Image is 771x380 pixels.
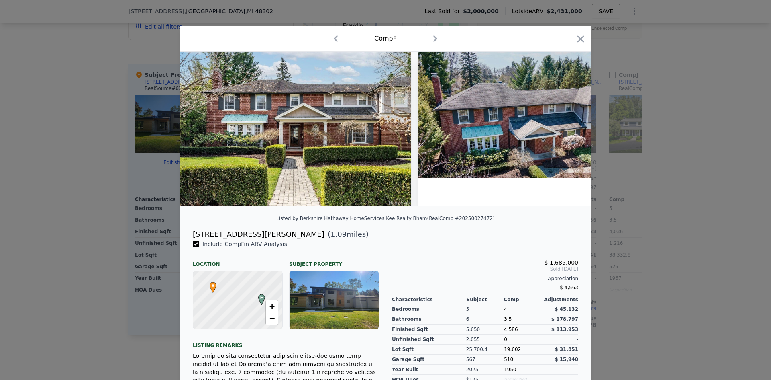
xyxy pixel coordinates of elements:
span: 0 [504,337,507,342]
div: Listing remarks [193,336,379,349]
span: − [269,313,275,323]
span: $ 113,953 [551,327,578,332]
div: 25,700.4 [466,345,504,355]
div: F [256,294,261,299]
span: $ 45,132 [555,306,578,312]
span: 1.09 [330,230,347,238]
div: Listed by Berkshire Hathaway HomeServices Kee Realty Bham (RealComp #20250027472) [276,216,494,221]
div: 2,055 [466,335,504,345]
div: Lot Sqft [392,345,466,355]
a: Zoom in [266,300,278,312]
span: 510 [504,357,513,362]
span: F [256,294,267,301]
div: 5,650 [466,325,504,335]
img: Property Img [180,52,411,206]
div: - [541,365,578,375]
span: 19,602 [504,347,521,352]
span: $ 31,851 [555,347,578,352]
div: • [208,282,212,287]
div: Garage Sqft [392,355,466,365]
a: Zoom out [266,312,278,325]
div: Subject [467,296,504,303]
div: Adjustments [541,296,578,303]
span: -$ 4,563 [558,285,578,290]
div: Bathrooms [392,314,466,325]
div: 1950 [504,365,541,375]
div: Location [193,255,283,267]
div: Subject Property [289,255,379,267]
div: 3.5 [504,314,541,325]
div: Appreciation [392,275,578,282]
span: ( miles) [324,229,369,240]
div: Characteristics [392,296,467,303]
span: 4 [504,306,507,312]
div: Comp [504,296,541,303]
div: [STREET_ADDRESS][PERSON_NAME] [193,229,324,240]
div: 5 [466,304,504,314]
span: $ 1,685,000 [544,259,578,266]
span: 4,586 [504,327,518,332]
div: Bedrooms [392,304,466,314]
div: Comp F [374,34,397,43]
div: Year Built [392,365,466,375]
div: 567 [466,355,504,365]
div: - [541,335,578,345]
div: 2025 [466,365,504,375]
div: 6 [466,314,504,325]
div: Finished Sqft [392,325,466,335]
span: $ 178,797 [551,316,578,322]
span: $ 15,940 [555,357,578,362]
span: Sold [DATE] [392,266,578,272]
img: Property Img [418,52,649,206]
span: Include Comp F in ARV Analysis [199,241,290,247]
span: • [208,279,218,292]
span: + [269,301,275,311]
div: Unfinished Sqft [392,335,466,345]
